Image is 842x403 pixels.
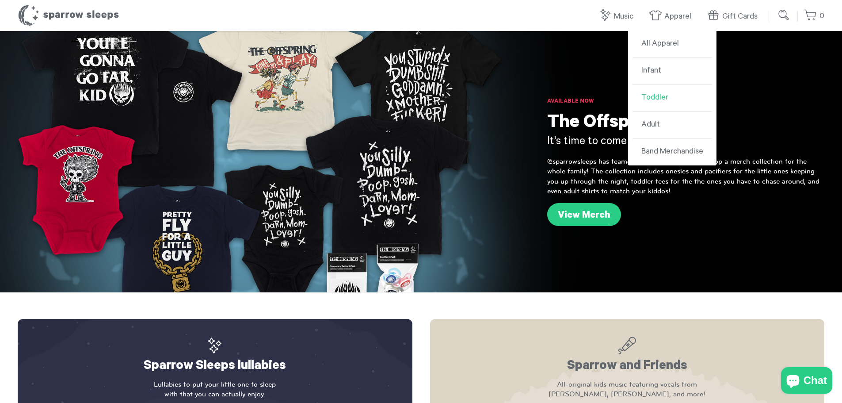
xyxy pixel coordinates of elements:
a: View Merch [547,203,621,226]
span: [PERSON_NAME], [PERSON_NAME], and more! [448,389,807,399]
p: @sparrowsleeps has teamed up with @offspring to drop a merch collection for the whole family! The... [547,157,824,196]
a: Toddler [632,85,712,112]
a: All Apparel [632,31,712,58]
a: 0 [804,7,824,26]
a: Adult [632,112,712,139]
h1: The Offspring [547,113,824,135]
p: All-original kids music featuring vocals from [448,380,807,399]
a: Apparel [649,7,696,26]
a: Band Merchandise [632,139,712,165]
h3: It's time to come out and play! [547,135,824,150]
h2: Sparrow and Friends [448,337,807,375]
h1: Sparrow Sleeps [18,4,119,27]
h2: Sparrow Sleeps lullabies [35,337,395,375]
a: Infant [632,58,712,85]
a: Music [598,7,638,26]
input: Submit [775,6,793,24]
span: with that you can actually enjoy. [35,389,395,399]
inbox-online-store-chat: Shopify online store chat [778,367,835,396]
a: Gift Cards [707,7,762,26]
p: Lullabies to put your little one to sleep [35,380,395,399]
h6: Available Now [547,97,824,106]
